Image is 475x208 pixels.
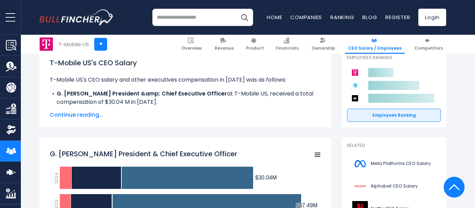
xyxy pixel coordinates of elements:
a: Ownership [308,35,338,54]
a: Companies [290,14,322,21]
button: Search [236,9,253,26]
tspan: $30.04M [255,175,277,181]
img: AT&T competitors logo [351,81,360,90]
a: Financials [273,35,302,54]
a: Competitors [411,35,446,54]
a: Home [267,14,282,21]
span: Meta Platforms CEO Salary [371,161,431,167]
span: Financials [276,45,299,51]
img: Ownership [6,125,16,135]
img: T-Mobile US competitors logo [351,68,360,77]
img: TMUS logo [40,38,53,51]
span: Competitors [414,45,443,51]
img: Comcast Corporation competitors logo [351,94,360,103]
img: GOOGL logo [351,178,369,194]
p: Employees Ranking [347,55,441,61]
a: Login [418,9,446,26]
a: Overview [178,35,205,54]
a: + [94,38,107,51]
li: at T-Mobile US, received a total compensation of $30.04 M in [DATE]. [50,90,321,106]
a: Revenue [211,35,237,54]
img: META logo [351,156,369,172]
span: CEO Salary / Employees [348,45,402,51]
a: Product [243,35,267,54]
h1: T-Mobile US's CEO Salary [50,58,321,68]
a: Go to homepage [39,9,114,25]
span: Continue reading... [50,111,321,119]
p: Related [347,143,441,149]
a: Meta Platforms CEO Salary [347,154,441,173]
text: 2024 [53,172,60,184]
div: T-Mobile US [58,40,89,48]
a: Employees Ranking [347,109,441,122]
a: CEO Salary / Employees [345,35,405,54]
a: Ranking [330,14,354,21]
tspan: G. [PERSON_NAME] President & Chief Executive Officer [50,149,237,159]
a: Alphabet CEO Salary [347,177,441,196]
a: Register [385,14,410,21]
span: Revenue [215,45,234,51]
p: T-Mobile US's CEO salary and other executives compensation in [DATE] was as follows: [50,76,321,84]
a: Blog [362,14,377,21]
span: Ownership [312,45,335,51]
img: bullfincher logo [39,9,114,25]
span: Alphabet CEO Salary [371,183,418,189]
b: G. [PERSON_NAME] President &amp; Chief Executive Officer [57,90,227,98]
span: Product [246,45,264,51]
span: Overview [182,45,202,51]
